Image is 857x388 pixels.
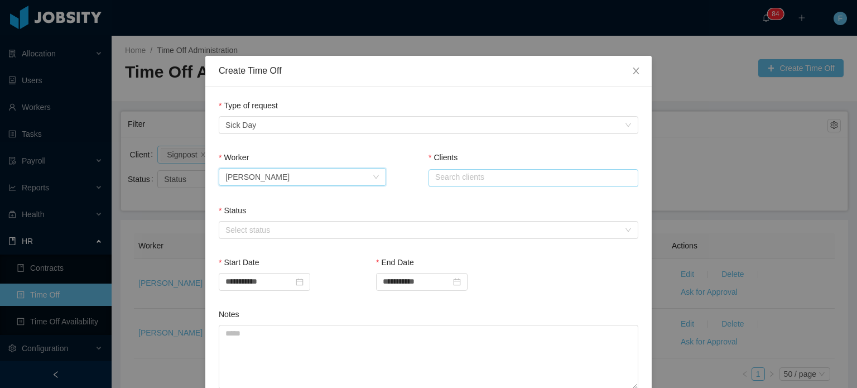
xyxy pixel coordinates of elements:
[219,101,278,110] label: Type of request
[620,56,652,87] button: Close
[625,227,632,234] i: icon: down
[219,153,249,162] label: Worker
[632,66,641,75] i: icon: close
[225,169,290,185] div: Gabriel Quiroga
[225,117,256,133] div: Sick Day
[219,206,246,215] label: Status
[453,278,461,286] i: icon: calendar
[296,278,304,286] i: icon: calendar
[219,258,259,267] label: Start Date
[376,258,414,267] label: End Date
[219,65,638,77] div: Create Time Off
[428,153,458,162] label: Clients
[225,224,619,236] div: Select status
[219,310,239,319] label: Notes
